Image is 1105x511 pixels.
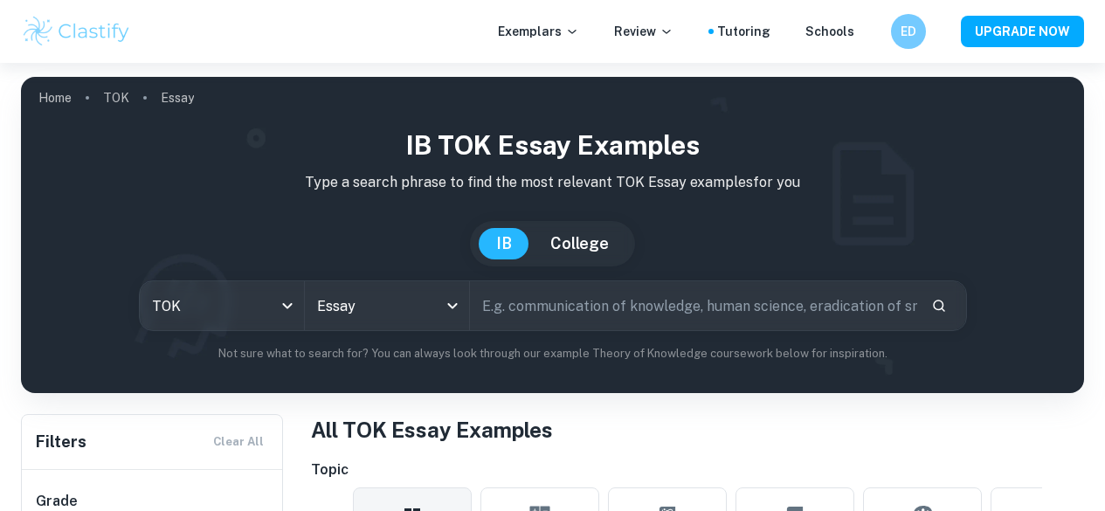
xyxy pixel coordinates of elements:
button: College [533,228,626,259]
input: E.g. communication of knowledge, human science, eradication of smallpox... [470,281,917,330]
div: Essay [305,281,469,330]
button: UPGRADE NOW [961,16,1084,47]
h1: All TOK Essay Examples [311,414,1084,445]
p: Exemplars [498,22,579,41]
h6: Filters [36,430,86,454]
button: Search [924,291,954,321]
a: Home [38,86,72,110]
p: Type a search phrase to find the most relevant TOK Essay examples for you [35,172,1070,193]
img: Clastify logo [21,14,132,49]
a: Tutoring [717,22,770,41]
p: Essay [161,88,194,107]
p: Not sure what to search for? You can always look through our example Theory of Knowledge coursewo... [35,345,1070,363]
h1: IB TOK Essay examples [35,126,1070,165]
img: profile cover [21,77,1084,393]
button: Help and Feedback [868,27,877,36]
div: TOK [140,281,304,330]
h6: Topic [311,459,1084,480]
a: Schools [805,22,854,41]
p: Review [614,22,673,41]
a: TOK [103,86,129,110]
button: ED [891,14,926,49]
h6: ED [899,22,919,41]
button: IB [479,228,529,259]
